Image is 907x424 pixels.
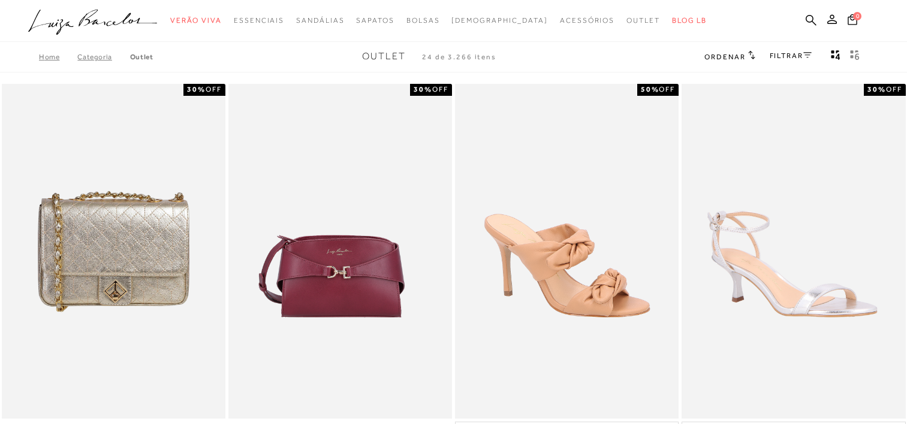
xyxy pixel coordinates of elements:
[230,86,451,417] img: BOLSA PEQUENA EM COURO MARSALA COM FERRAGEM EM GANCHO
[672,16,707,25] span: BLOG LB
[414,85,432,93] strong: 30%
[406,10,440,32] a: categoryNavScreenReaderText
[3,86,224,417] a: Bolsa média pesponto monograma dourado Bolsa média pesponto monograma dourado
[296,10,344,32] a: categoryNavScreenReaderText
[626,10,660,32] a: categoryNavScreenReaderText
[626,16,660,25] span: Outlet
[3,86,224,417] img: Bolsa média pesponto monograma dourado
[846,49,863,65] button: gridText6Desc
[560,10,614,32] a: categoryNavScreenReaderText
[456,86,677,417] img: MULE DE SALTO ALTO EM COURO BEGE COM LAÇOS
[170,10,222,32] a: categoryNavScreenReaderText
[432,85,448,93] span: OFF
[844,13,861,29] button: 0
[451,10,548,32] a: noSubCategoriesText
[560,16,614,25] span: Acessórios
[683,86,904,417] a: SANDÁLIA DE TIRAS FINAS METALIZADA PRATA DE SALTO MÉDIO SANDÁLIA DE TIRAS FINAS METALIZADA PRATA ...
[234,10,284,32] a: categoryNavScreenReaderText
[886,85,902,93] span: OFF
[170,16,222,25] span: Verão Viva
[356,10,394,32] a: categoryNavScreenReaderText
[853,12,861,20] span: 0
[422,53,496,61] span: 24 de 3.266 itens
[704,53,745,61] span: Ordenar
[296,16,344,25] span: Sandálias
[206,85,222,93] span: OFF
[827,49,844,65] button: Mostrar 4 produtos por linha
[456,86,677,417] a: MULE DE SALTO ALTO EM COURO BEGE COM LAÇOS MULE DE SALTO ALTO EM COURO BEGE COM LAÇOS
[39,53,77,61] a: Home
[362,51,406,62] span: Outlet
[867,85,886,93] strong: 30%
[230,86,451,417] a: BOLSA PEQUENA EM COURO MARSALA COM FERRAGEM EM GANCHO BOLSA PEQUENA EM COURO MARSALA COM FERRAGEM...
[356,16,394,25] span: Sapatos
[77,53,129,61] a: Categoria
[130,53,153,61] a: Outlet
[659,85,675,93] span: OFF
[406,16,440,25] span: Bolsas
[672,10,707,32] a: BLOG LB
[451,16,548,25] span: [DEMOGRAPHIC_DATA]
[770,52,812,60] a: FILTRAR
[234,16,284,25] span: Essenciais
[187,85,206,93] strong: 30%
[683,86,904,417] img: SANDÁLIA DE TIRAS FINAS METALIZADA PRATA DE SALTO MÉDIO
[641,85,659,93] strong: 50%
